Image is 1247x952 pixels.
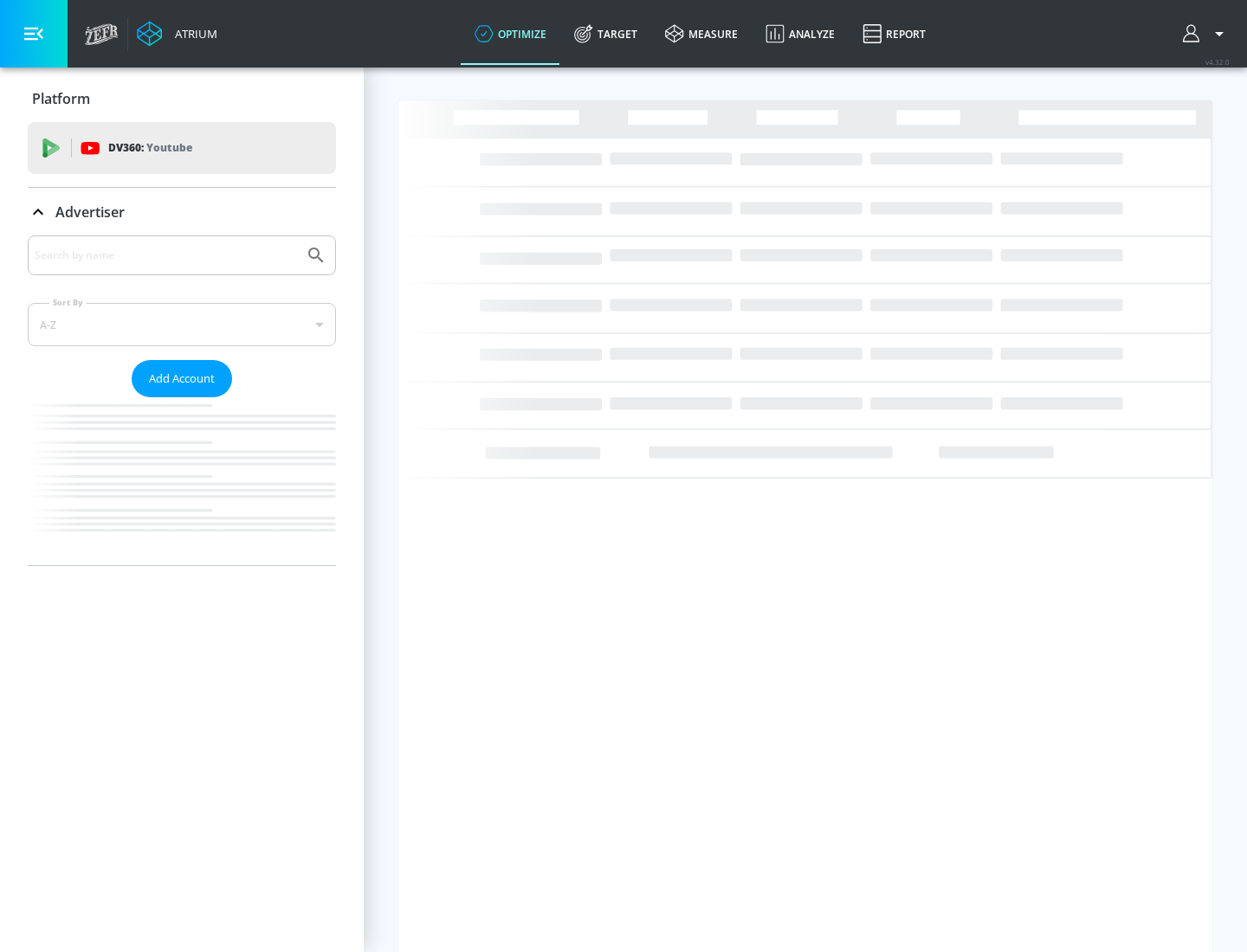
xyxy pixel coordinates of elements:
button: Add Account [132,360,232,397]
div: DV360: Youtube [28,122,336,174]
a: Analyze [752,3,849,65]
p: DV360: [108,138,192,158]
div: Platform [28,74,336,123]
a: Report [849,3,940,65]
span: Add Account [149,369,215,389]
nav: list of Advertiser [28,397,336,565]
a: optimize [461,3,560,65]
a: Target [560,3,651,65]
label: Sort By [49,297,87,308]
div: Atrium [168,26,217,42]
a: Atrium [137,21,217,47]
input: Search by name [35,244,297,267]
p: Advertiser [55,203,125,222]
div: Advertiser [28,235,336,565]
span: v 4.32.0 [1205,57,1230,67]
p: Youtube [146,138,192,157]
a: measure [651,3,752,65]
div: Advertiser [28,188,336,236]
p: Platform [32,89,90,108]
div: A-Z [28,303,336,346]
